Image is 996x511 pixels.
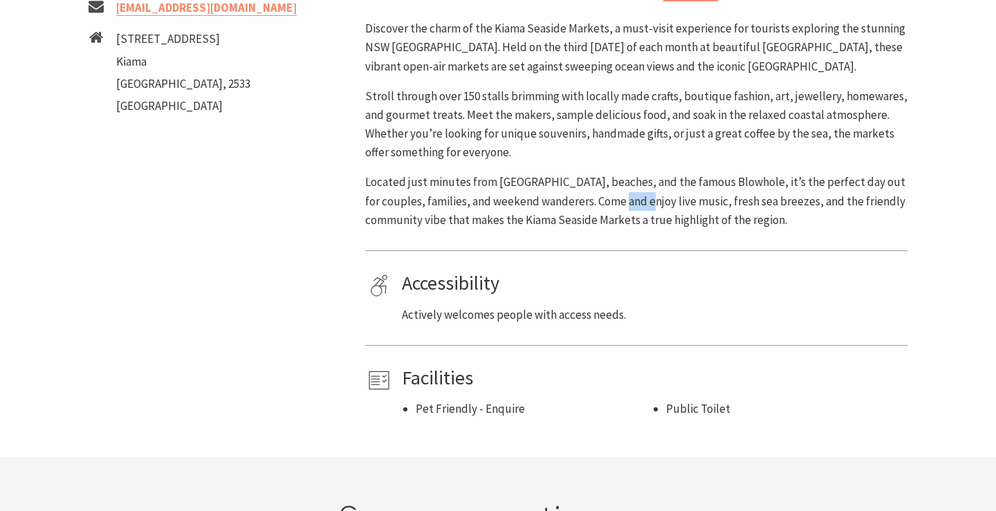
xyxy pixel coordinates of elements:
li: [GEOGRAPHIC_DATA] [116,97,250,115]
h4: Facilities [402,366,903,390]
li: [STREET_ADDRESS] [116,30,250,48]
li: Public Toilet [666,400,903,418]
li: Kiama [116,53,250,71]
p: Actively welcomes people with access needs. [402,306,903,324]
p: Discover the charm of the Kiama Seaside Markets, a must-visit experience for tourists exploring t... [365,19,907,76]
p: Stroll through over 150 stalls brimming with locally made crafts, boutique fashion, art, jeweller... [365,87,907,162]
li: Pet Friendly - Enquire [416,400,652,418]
p: Located just minutes from [GEOGRAPHIC_DATA], beaches, and the famous Blowhole, it’s the perfect d... [365,173,907,230]
h4: Accessibility [402,272,903,295]
li: [GEOGRAPHIC_DATA], 2533 [116,75,250,93]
